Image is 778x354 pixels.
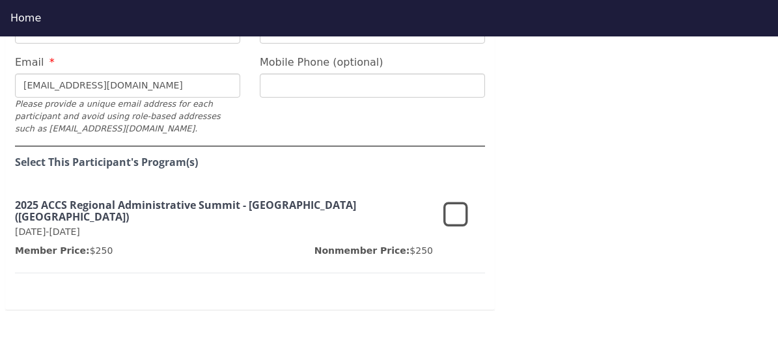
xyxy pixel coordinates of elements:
span: Email [15,56,44,68]
h4: Select This Participant's Program(s) [15,157,485,169]
div: Home [10,10,768,26]
p: $250 [15,244,113,257]
span: Mobile Phone (optional) [260,56,383,68]
h3: 2025 ACCS Regional Administrative Summit - [GEOGRAPHIC_DATA] ([GEOGRAPHIC_DATA]) [15,200,433,223]
p: [DATE]-[DATE] [15,225,433,239]
p: $250 [314,244,433,257]
div: Please provide a unique email address for each participant and avoid using role-based addresses s... [15,98,240,135]
span: Member Price: [15,245,90,256]
span: Nonmember Price: [314,245,410,256]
